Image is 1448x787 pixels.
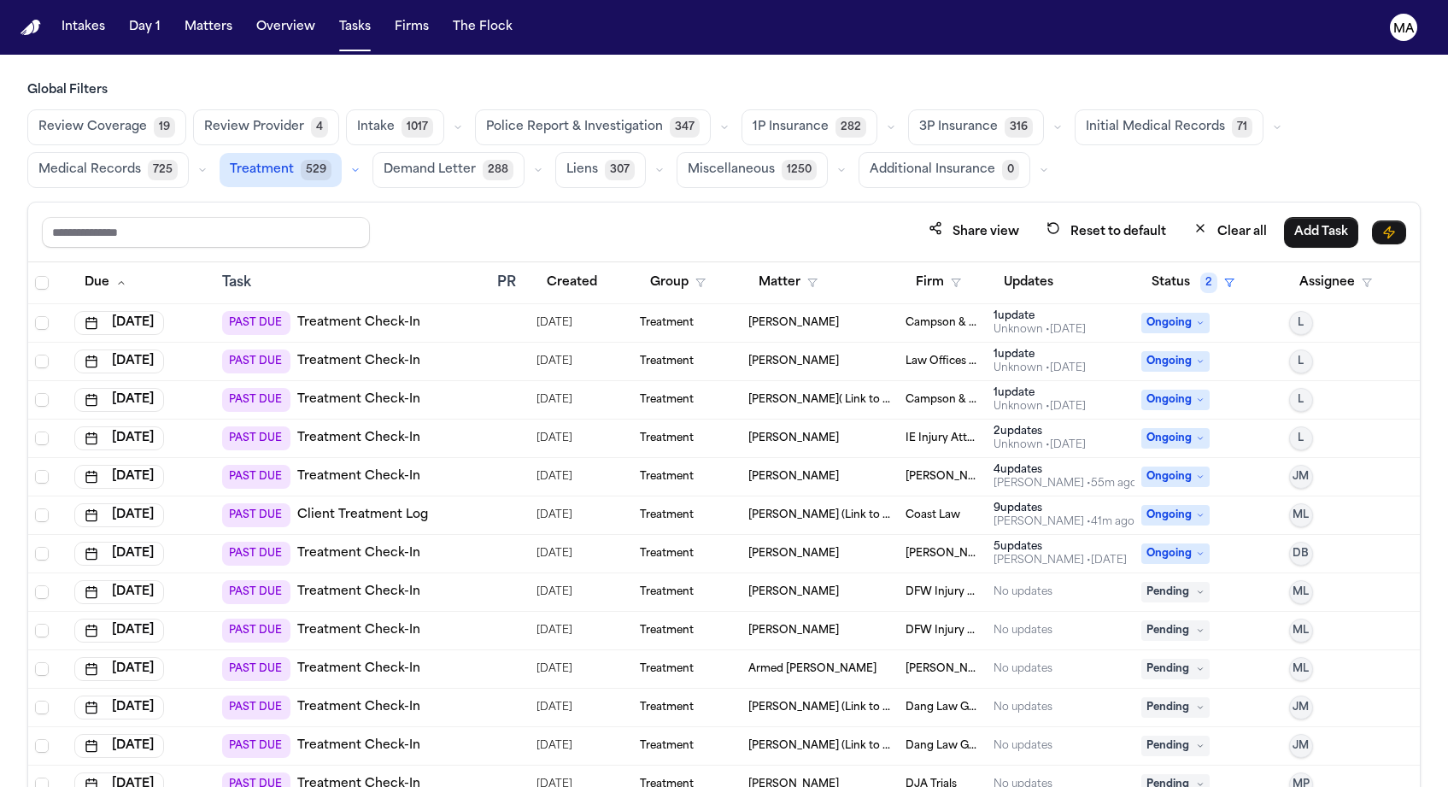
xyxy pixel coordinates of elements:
[555,152,646,188] button: Liens307
[35,316,49,330] span: Select row
[906,508,960,522] span: Coast Law
[677,152,828,188] button: Miscellaneous1250
[1141,467,1210,487] span: Ongoing
[1289,465,1313,489] button: JM
[1075,109,1263,145] button: Initial Medical Records71
[222,734,290,758] span: PAST DUE
[1141,390,1210,410] span: Ongoing
[536,465,572,489] span: 6/16/2025, 7:43:00 PM
[1289,580,1313,604] button: ML
[748,701,892,714] span: Alondra Camacho Benitez (Link to Cornelia Benitez Carvajal)
[1141,620,1210,641] span: Pending
[297,661,420,678] a: Treatment Check-In
[35,432,49,445] span: Select row
[536,734,572,758] span: 7/24/2025, 8:33:33 AM
[222,426,290,450] span: PAST DUE
[1293,470,1309,484] span: JM
[1289,542,1313,566] button: DB
[906,432,981,445] span: IE Injury Attorney
[640,470,694,484] span: Treatment
[249,12,322,43] button: Overview
[1289,657,1313,681] button: ML
[1289,619,1313,643] button: ML
[906,662,981,676] span: Mohamed K Ahmed
[640,547,694,561] span: Treatment
[74,388,164,412] button: [DATE]
[27,109,186,145] button: Review Coverage19
[35,393,49,407] span: Select row
[222,580,290,604] span: PAST DUE
[332,12,378,43] button: Tasks
[994,624,1052,637] div: No updates
[536,349,572,373] span: 5/21/2025, 3:51:20 AM
[122,12,167,43] button: Day 1
[994,477,1137,490] div: Last updated by Michelle Landazabal at 10/10/2025, 3:38:11 PM
[1289,696,1313,719] button: JM
[906,585,981,599] span: DFW Injury Lawyers
[35,276,49,290] span: Select all
[1289,311,1313,335] button: L
[297,699,420,716] a: Treatment Check-In
[640,585,694,599] span: Treatment
[1298,393,1304,407] span: L
[748,267,828,298] button: Matter
[1289,503,1313,527] button: ML
[906,624,981,637] span: DFW Injury Lawyers
[35,470,49,484] span: Select row
[906,316,981,330] span: Campson & Campson
[1293,662,1309,676] span: ML
[640,393,694,407] span: Treatment
[446,12,519,43] button: The Flock
[357,119,395,136] span: Intake
[748,316,839,330] span: Elizabeth Ubiles
[74,426,164,450] button: [DATE]
[1141,313,1210,333] span: Ongoing
[402,117,433,138] span: 1017
[35,701,49,714] span: Select row
[640,662,694,676] span: Treatment
[1141,428,1210,449] span: Ongoing
[55,12,112,43] button: Intakes
[906,470,981,484] span: Mohamed K Ahmed
[193,109,339,145] button: Review Provider4
[222,349,290,373] span: PAST DUE
[1289,426,1313,450] button: L
[222,273,484,293] div: Task
[35,355,49,368] span: Select row
[994,463,1137,477] div: 4 update s
[1141,736,1210,756] span: Pending
[994,361,1086,375] div: Last updated by System at 7/7/2025, 11:34:52 AM
[154,117,175,138] span: 19
[297,622,420,639] a: Treatment Check-In
[1284,217,1358,248] button: Add Task
[670,117,700,138] span: 347
[536,657,572,681] span: 8/1/2025, 5:48:45 PM
[297,353,420,370] a: Treatment Check-In
[748,739,892,753] span: Aylin Camacho Benitez (Link to Cornelia Benitez Carvajal)
[748,624,839,637] span: Nichole Odom
[1289,267,1382,298] button: Assignee
[1289,388,1313,412] button: L
[178,12,239,43] button: Matters
[994,515,1134,529] div: Last updated by Michelle Landazabal at 10/10/2025, 3:52:12 PM
[640,432,694,445] span: Treatment
[297,391,420,408] a: Treatment Check-In
[1298,355,1304,368] span: L
[74,696,164,719] button: [DATE]
[220,153,342,187] button: Treatment529
[1141,351,1210,372] span: Ongoing
[1293,585,1309,599] span: ML
[483,160,513,180] span: 288
[475,109,711,145] button: Police Report & Investigation347
[1002,160,1019,180] span: 0
[906,355,981,368] span: Law Offices of Ronald B. Laba
[384,162,476,179] span: Demand Letter
[640,267,716,298] button: Group
[1141,267,1245,298] button: Status2
[994,267,1064,298] button: Updates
